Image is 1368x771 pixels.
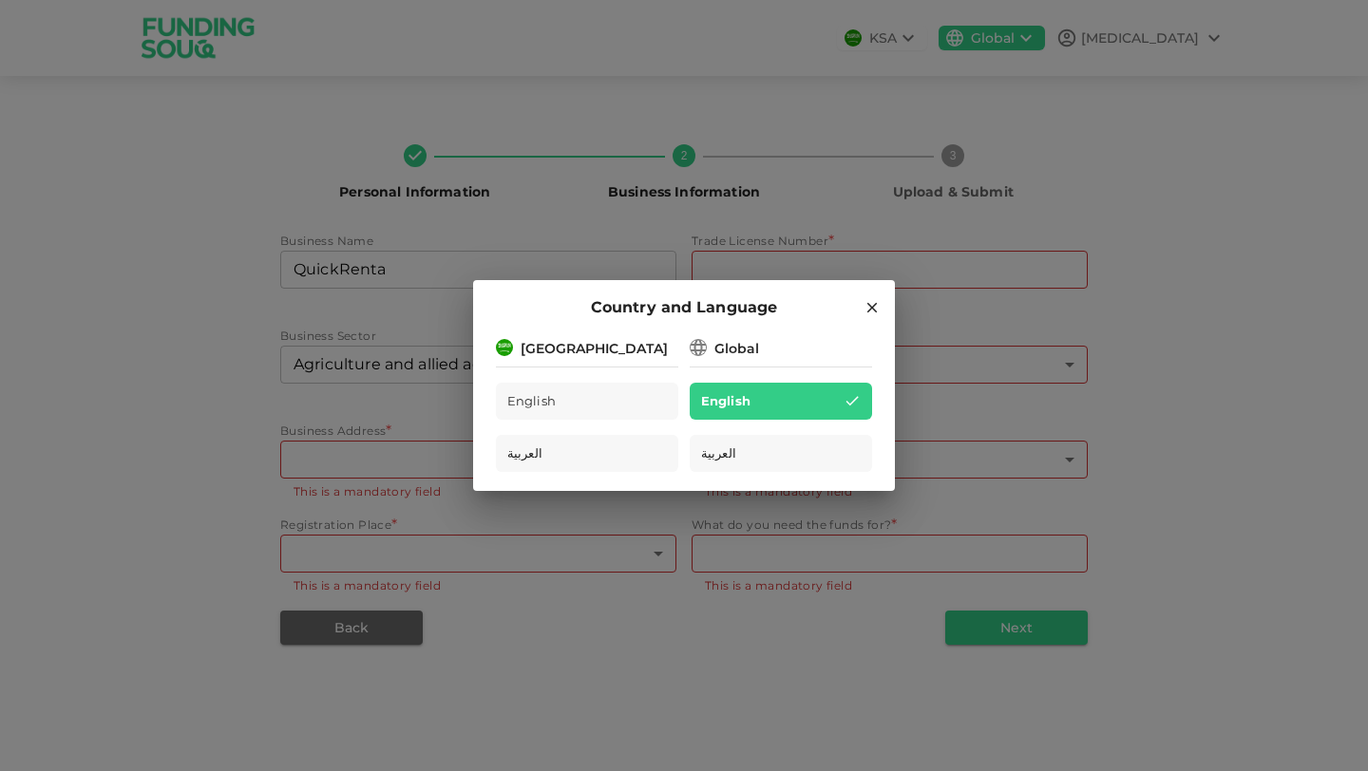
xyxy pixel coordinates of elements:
span: Country and Language [591,295,777,320]
span: English [507,390,556,412]
span: English [701,390,750,412]
div: [GEOGRAPHIC_DATA] [521,339,668,359]
span: العربية [507,442,542,464]
img: flag-sa.b9a346574cdc8950dd34b50780441f57.svg [496,339,513,356]
div: Global [714,339,759,359]
span: العربية [701,442,736,464]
